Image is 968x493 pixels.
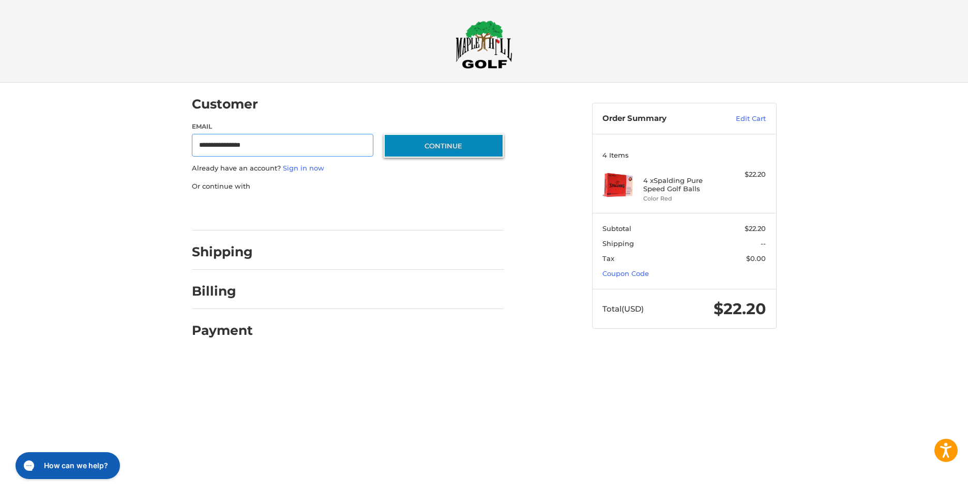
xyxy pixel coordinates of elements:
span: $22.20 [745,224,766,233]
h2: Payment [192,322,253,338]
h2: Customer [192,96,258,112]
iframe: Google Customer Reviews [883,465,968,493]
button: Continue [384,134,504,158]
h2: Shipping [192,244,253,260]
span: Shipping [602,239,634,248]
li: Color Red [643,194,722,203]
span: Tax [602,254,614,263]
h4: 4 x Spalding Pure Speed Golf Balls [643,176,722,193]
img: Maple Hill Golf [456,20,512,69]
h3: Order Summary [602,114,714,124]
h3: 4 Items [602,151,766,159]
a: Sign in now [283,164,324,172]
h2: Billing [192,283,252,299]
a: Coupon Code [602,269,649,278]
label: Email [192,122,374,131]
iframe: Gorgias live chat messenger [10,449,123,483]
span: -- [761,239,766,248]
span: $0.00 [746,254,766,263]
div: $22.20 [725,170,766,180]
a: Edit Cart [714,114,766,124]
span: Subtotal [602,224,631,233]
p: Already have an account? [192,163,504,174]
span: Total (USD) [602,304,644,314]
p: Or continue with [192,181,504,192]
iframe: PayPal-paypal [188,202,266,220]
iframe: PayPal-paylater [276,202,354,220]
iframe: PayPal-venmo [364,202,441,220]
span: $22.20 [714,299,766,318]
